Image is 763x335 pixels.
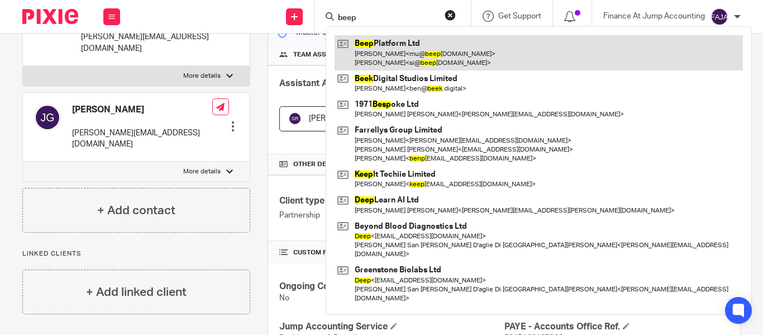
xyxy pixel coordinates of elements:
p: [PERSON_NAME][EMAIL_ADDRESS][DOMAIN_NAME] [81,31,213,54]
h4: CUSTOM FIELDS [279,248,504,257]
h4: Jump Accounting Service [279,321,504,333]
p: Linked clients [22,249,250,258]
h4: [PERSON_NAME] [72,104,212,116]
img: Pixie [22,9,78,24]
span: No [279,294,289,302]
h4: PAYE - Accounts Office Ref. [504,321,729,333]
p: More details [183,72,221,81]
span: Assistant Accountant [279,79,370,88]
span: Other details [293,160,344,169]
input: Search [337,13,437,23]
img: svg%3E [34,104,61,131]
h4: + Add linked client [86,284,187,301]
p: Finance At Jump Accounting [603,11,705,22]
span: Get Support [498,12,541,20]
img: svg%3E [710,8,728,26]
h4: + Add contact [97,202,175,219]
img: svg%3E [288,112,302,125]
p: [PERSON_NAME][EMAIL_ADDRESS][DOMAIN_NAME] [72,128,212,150]
p: Partnership [279,210,504,221]
h4: Client type [279,195,504,207]
span: [PERSON_NAME] [309,115,370,122]
h4: Ongoing CoSec Client [279,281,504,292]
p: More details [183,167,221,176]
span: Team assignments [293,50,360,59]
button: Clear [445,10,456,21]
